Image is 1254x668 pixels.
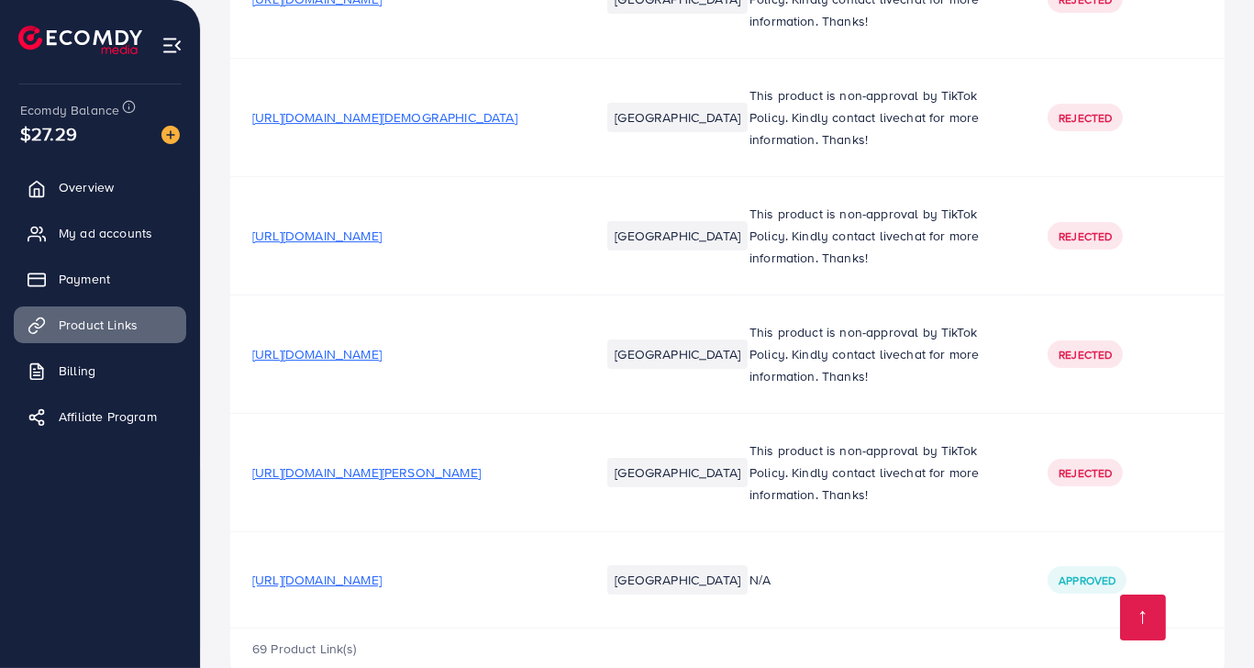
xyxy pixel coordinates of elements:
[161,35,183,56] img: menu
[607,458,748,487] li: [GEOGRAPHIC_DATA]
[20,120,77,147] span: $27.29
[607,103,748,132] li: [GEOGRAPHIC_DATA]
[749,571,771,589] span: N/A
[1176,585,1240,654] iframe: Chat
[607,565,748,595] li: [GEOGRAPHIC_DATA]
[749,203,1004,269] p: This product is non-approval by TikTok Policy. Kindly contact livechat for more information. Thanks!
[607,340,748,369] li: [GEOGRAPHIC_DATA]
[1059,228,1112,244] span: Rejected
[14,352,186,389] a: Billing
[749,84,1004,150] p: This product is non-approval by TikTok Policy. Kindly contact livechat for more information. Thanks!
[59,178,114,196] span: Overview
[14,261,186,297] a: Payment
[161,126,180,144] img: image
[1059,573,1115,588] span: Approved
[59,270,110,288] span: Payment
[749,323,979,385] span: This product is non-approval by TikTok Policy. Kindly contact livechat for more information. Thanks!
[1059,465,1112,481] span: Rejected
[18,26,142,54] img: logo
[14,215,186,251] a: My ad accounts
[252,227,382,245] span: [URL][DOMAIN_NAME]
[252,640,356,658] span: 69 Product Link(s)
[749,440,1004,506] p: This product is non-approval by TikTok Policy. Kindly contact livechat for more information. Thanks!
[1059,347,1112,362] span: Rejected
[252,463,481,482] span: [URL][DOMAIN_NAME][PERSON_NAME]
[14,306,186,343] a: Product Links
[14,169,186,206] a: Overview
[252,571,382,589] span: [URL][DOMAIN_NAME]
[252,345,382,363] span: [URL][DOMAIN_NAME]
[14,398,186,435] a: Affiliate Program
[59,224,152,242] span: My ad accounts
[20,101,119,119] span: Ecomdy Balance
[59,407,157,426] span: Affiliate Program
[59,316,138,334] span: Product Links
[1059,110,1112,126] span: Rejected
[59,362,95,380] span: Billing
[607,221,748,250] li: [GEOGRAPHIC_DATA]
[252,108,517,127] span: [URL][DOMAIN_NAME][DEMOGRAPHIC_DATA]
